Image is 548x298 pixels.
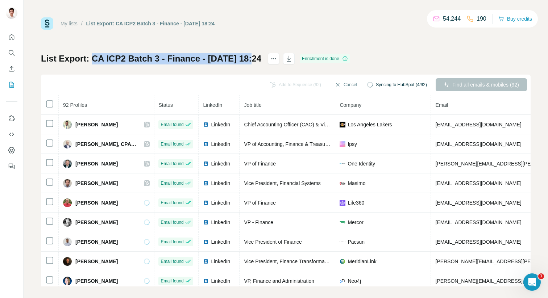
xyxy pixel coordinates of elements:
span: Email found [161,141,183,147]
span: [EMAIL_ADDRESS][DOMAIN_NAME] [435,122,521,127]
span: [PERSON_NAME] [75,199,118,206]
span: 1 [538,273,544,279]
span: [PERSON_NAME] [75,160,118,167]
img: company-logo [340,141,345,147]
span: 92 Profiles [63,102,87,108]
img: Avatar [6,7,17,19]
li: / [81,20,83,27]
span: Email [435,102,448,108]
span: One Identity [348,160,375,167]
span: [PERSON_NAME], CPA, MBA [75,140,137,148]
span: VP of Finance [244,161,276,167]
span: Email found [161,278,183,284]
span: Neo4j [348,277,361,285]
img: LinkedIn logo [203,180,209,186]
span: Los Angeles Lakers [348,121,392,128]
h1: List Export: CA ICP2 Batch 3 - Finance - [DATE] 18:24 [41,53,261,64]
span: VP of Accounting, Finance & Treasury, Corporate Controller [244,141,378,147]
span: [PERSON_NAME] [75,277,118,285]
span: Vice President, Financial Systems [244,180,320,186]
img: company-logo [340,163,345,164]
span: LinkedIn [211,160,230,167]
span: MeridianLink [348,258,376,265]
img: Avatar [63,198,72,207]
button: Cancel [330,78,362,91]
span: LinkedIn [211,199,230,206]
span: LinkedIn [211,219,230,226]
span: VP - Finance [244,219,273,225]
img: company-logo [340,200,345,206]
span: LinkedIn [211,180,230,187]
span: Email found [161,160,183,167]
span: LinkedIn [203,102,222,108]
span: Email found [161,180,183,186]
img: Avatar [63,179,72,188]
span: Status [158,102,173,108]
span: Email found [161,258,183,265]
span: Pacsun [348,238,365,245]
span: [PERSON_NAME] [75,121,118,128]
img: Avatar [63,120,72,129]
div: Enrichment is done [300,54,350,63]
img: LinkedIn logo [203,141,209,147]
span: VP, Finance and Administration [244,278,314,284]
span: VP of Finance [244,200,276,206]
img: Avatar [63,140,72,148]
span: [EMAIL_ADDRESS][DOMAIN_NAME] [435,180,521,186]
img: LinkedIn logo [203,219,209,225]
span: Email found [161,239,183,245]
span: Vice President of Finance [244,239,302,245]
span: LinkedIn [211,140,230,148]
button: actions [268,53,279,64]
button: My lists [6,78,17,91]
img: LinkedIn logo [203,259,209,264]
span: [PERSON_NAME] [75,258,118,265]
span: LinkedIn [211,258,230,265]
span: Email found [161,200,183,206]
img: Surfe Logo [41,17,53,30]
img: company-logo [340,122,345,127]
img: Avatar [63,277,72,285]
button: Feedback [6,160,17,173]
span: LinkedIn [211,121,230,128]
span: [EMAIL_ADDRESS][DOMAIN_NAME] [435,219,521,225]
span: Ipsy [348,140,357,148]
img: company-logo [340,239,345,245]
span: Job title [244,102,261,108]
img: Avatar [63,159,72,168]
span: Life360 [348,199,364,206]
div: List Export: CA ICP2 Batch 3 - Finance - [DATE] 18:24 [86,20,215,27]
span: [PERSON_NAME] [75,180,118,187]
button: Buy credits [498,14,532,24]
span: Syncing to HubSpot (4/92) [376,81,427,88]
span: Email found [161,121,183,128]
img: LinkedIn logo [203,239,209,245]
p: 54,244 [443,14,461,23]
img: company-logo [340,259,345,264]
img: LinkedIn logo [203,200,209,206]
span: Email found [161,219,183,226]
button: Dashboard [6,144,17,157]
button: Use Surfe API [6,128,17,141]
button: Use Surfe on LinkedIn [6,112,17,125]
span: Mercor [348,219,364,226]
img: company-logo [340,219,345,225]
a: My lists [61,21,78,26]
span: [PERSON_NAME] [75,219,118,226]
img: Avatar [63,257,72,266]
span: Company [340,102,361,108]
img: Avatar [63,218,72,227]
span: [EMAIL_ADDRESS][DOMAIN_NAME] [435,141,521,147]
span: Chief Accounting Officer (CAO) & Vice President - Finance [244,122,375,127]
span: Vice President, Finance Transformation [244,259,333,264]
button: Search [6,46,17,59]
span: [PERSON_NAME] [75,238,118,245]
button: Enrich CSV [6,62,17,75]
img: LinkedIn logo [203,278,209,284]
span: LinkedIn [211,277,230,285]
span: LinkedIn [211,238,230,245]
img: company-logo [340,278,345,284]
img: LinkedIn logo [203,122,209,127]
p: 190 [477,14,486,23]
span: [EMAIL_ADDRESS][DOMAIN_NAME] [435,200,521,206]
